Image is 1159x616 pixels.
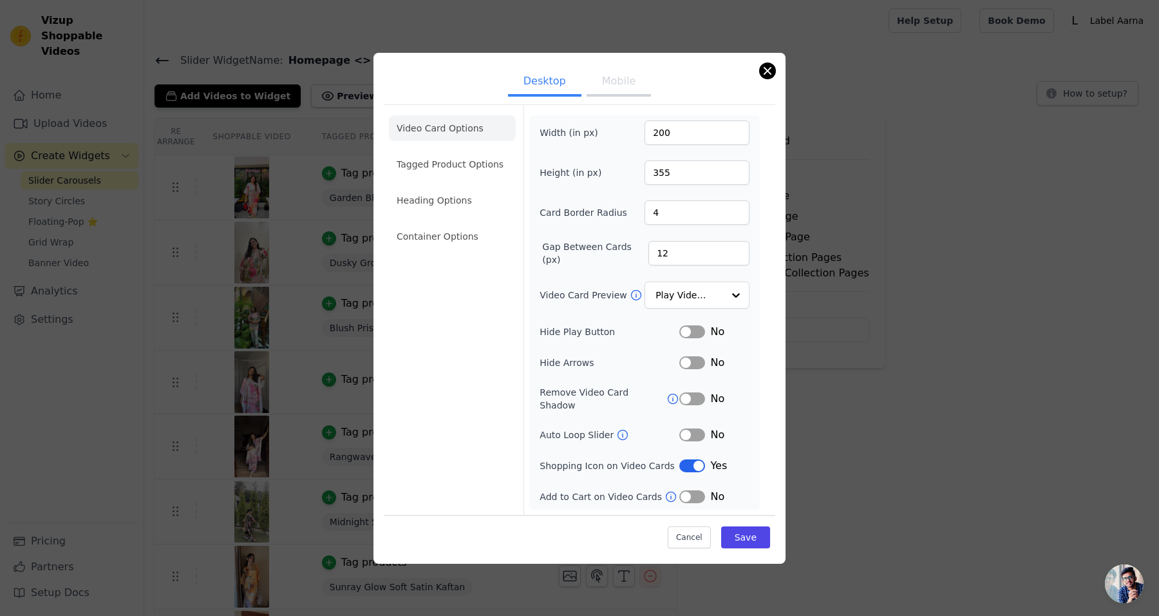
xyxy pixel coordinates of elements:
label: Hide Arrows [540,356,679,369]
label: Height (in px) [540,166,610,179]
button: Close modal [760,63,775,79]
button: Desktop [508,68,581,97]
a: Open chat [1105,564,1144,603]
label: Gap Between Cards (px) [542,240,648,266]
label: Shopping Icon on Video Cards [540,459,679,472]
span: No [710,355,724,371]
span: No [710,324,724,340]
label: Width (in px) [540,126,610,139]
button: Save [721,526,770,548]
label: Video Card Preview [540,289,629,302]
button: Mobile [587,68,651,97]
label: Auto Loop Slider [540,428,616,441]
span: No [710,391,724,407]
span: Yes [710,458,727,474]
li: Video Card Options [389,115,516,141]
label: Add to Cart on Video Cards [540,490,664,503]
button: Cancel [668,526,711,548]
li: Container Options [389,224,516,249]
span: No [710,489,724,505]
label: Hide Play Button [540,325,679,338]
li: Tagged Product Options [389,151,516,177]
label: Remove Video Card Shadow [540,386,666,412]
label: Card Border Radius [540,206,627,219]
span: No [710,427,724,443]
li: Heading Options [389,188,516,213]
